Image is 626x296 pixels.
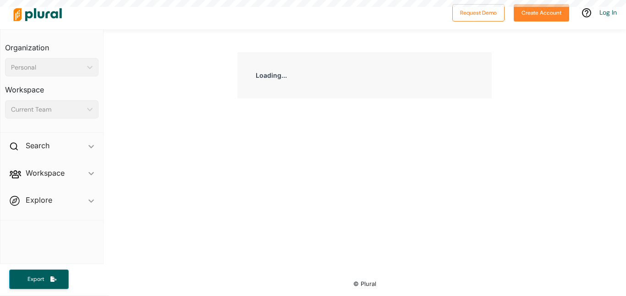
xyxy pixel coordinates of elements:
[26,140,49,151] h2: Search
[353,280,376,287] small: © Plural
[514,4,569,22] button: Create Account
[5,76,99,97] h3: Workspace
[599,8,617,16] a: Log In
[11,105,83,114] div: Current Team
[5,34,99,54] h3: Organization
[9,269,69,289] button: Export
[237,52,492,98] div: Loading...
[11,63,83,72] div: Personal
[452,7,505,17] a: Request Demo
[514,7,569,17] a: Create Account
[21,275,50,283] span: Export
[452,4,505,22] button: Request Demo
